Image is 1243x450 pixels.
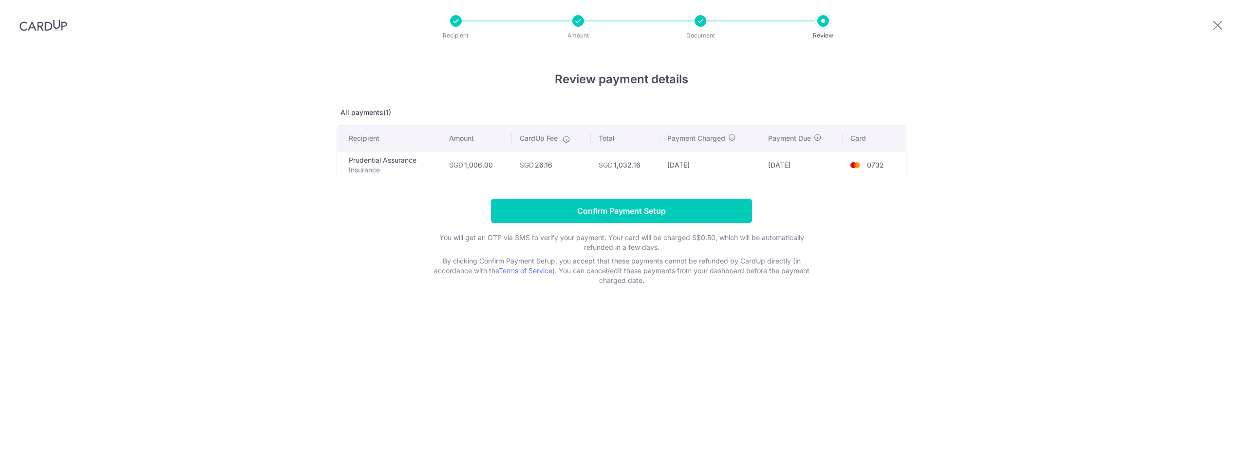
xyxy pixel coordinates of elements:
img: <span class="translation_missing" title="translation missing: en.account_steps.new_confirm_form.b... [846,159,865,171]
td: Prudential Assurance [337,151,441,179]
th: Total [591,126,659,151]
p: Recipient [420,31,492,40]
td: 1,032.16 [591,151,659,179]
span: CardUp Fee [520,133,558,143]
td: [DATE] [760,151,843,179]
span: SGD [599,161,613,169]
td: 26.16 [512,151,591,179]
th: Card [843,126,906,151]
p: Insurance [349,165,433,175]
a: Terms of Service [499,266,552,275]
span: SGD [449,161,463,169]
span: SGD [520,161,534,169]
span: 0732 [867,161,884,169]
p: You will get an OTP via SMS to verify your payment. Your card will be charged S$0.50, which will ... [427,233,816,252]
span: Payment Charged [667,133,725,143]
p: Review [787,31,859,40]
input: Confirm Payment Setup [491,199,752,223]
img: CardUp [19,19,67,31]
p: By clicking Confirm Payment Setup, you accept that these payments cannot be refunded by CardUp di... [427,256,816,285]
span: Payment Due [768,133,811,143]
td: [DATE] [659,151,760,179]
th: Recipient [337,126,441,151]
p: All payments(1) [337,108,906,117]
p: Document [664,31,736,40]
h4: Review payment details [337,71,906,88]
p: Amount [542,31,614,40]
td: 1,006.00 [441,151,512,179]
th: Amount [441,126,512,151]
